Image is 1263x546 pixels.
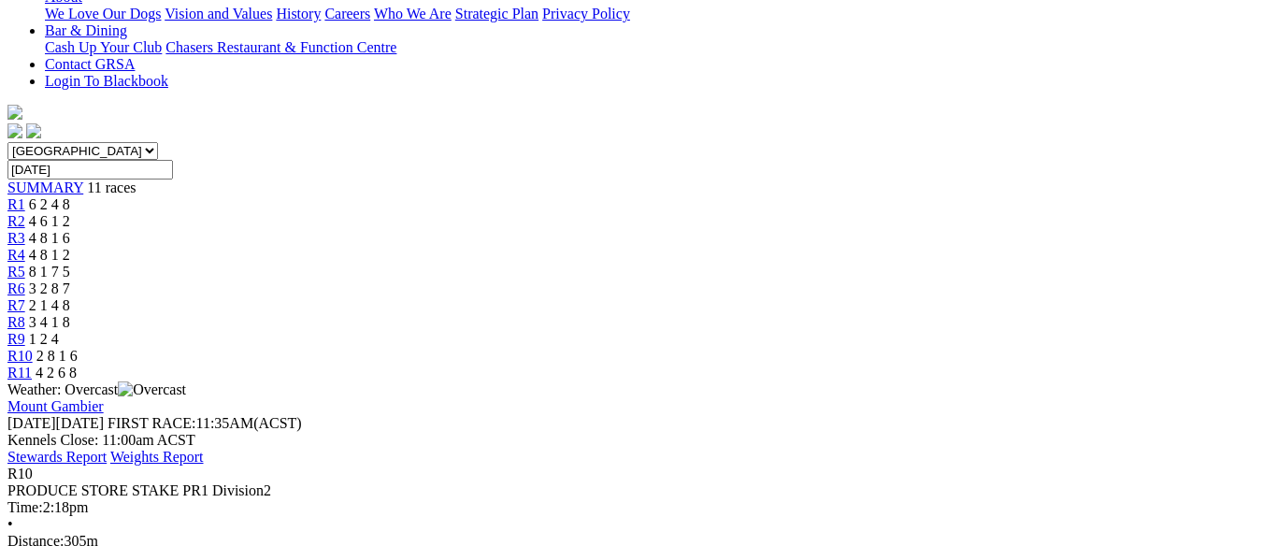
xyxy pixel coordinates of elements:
span: 11 races [87,180,136,195]
a: SUMMARY [7,180,83,195]
a: Login To Blackbook [45,73,168,89]
span: 4 8 1 2 [29,247,70,263]
a: R11 [7,365,32,381]
span: 4 6 1 2 [29,213,70,229]
img: twitter.svg [26,123,41,138]
a: R1 [7,196,25,212]
span: 4 2 6 8 [36,365,77,381]
span: 6 2 4 8 [29,196,70,212]
span: 11:35AM(ACST) [108,415,302,431]
span: Weather: Overcast [7,381,186,397]
a: R8 [7,314,25,330]
a: R9 [7,331,25,347]
div: 2:18pm [7,499,1256,516]
a: R10 [7,348,33,364]
span: [DATE] [7,415,104,431]
span: R10 [7,466,33,481]
div: About [45,6,1256,22]
a: R5 [7,264,25,280]
span: 3 2 8 7 [29,280,70,296]
a: R6 [7,280,25,296]
a: Mount Gambier [7,398,104,414]
span: 1 2 4 [29,331,59,347]
span: [DATE] [7,415,56,431]
a: R4 [7,247,25,263]
div: Bar & Dining [45,39,1256,56]
a: Contact GRSA [45,56,135,72]
a: Who We Are [374,6,452,22]
a: Careers [324,6,370,22]
a: Strategic Plan [455,6,538,22]
span: 2 8 1 6 [36,348,78,364]
a: Bar & Dining [45,22,127,38]
a: Weights Report [110,449,204,465]
a: We Love Our Dogs [45,6,161,22]
a: Stewards Report [7,449,107,465]
span: FIRST RACE: [108,415,195,431]
span: • [7,516,13,532]
span: 8 1 7 5 [29,264,70,280]
span: Time: [7,499,43,515]
img: facebook.svg [7,123,22,138]
span: 2 1 4 8 [29,297,70,313]
div: PRODUCE STORE STAKE PR1 Division2 [7,482,1256,499]
a: Privacy Policy [542,6,630,22]
a: Chasers Restaurant & Function Centre [165,39,396,55]
span: 4 8 1 6 [29,230,70,246]
a: History [276,6,321,22]
img: logo-grsa-white.png [7,105,22,120]
a: R2 [7,213,25,229]
input: Select date [7,160,173,180]
a: R3 [7,230,25,246]
img: Overcast [118,381,186,398]
a: R7 [7,297,25,313]
a: Cash Up Your Club [45,39,162,55]
div: Kennels Close: 11:00am ACST [7,432,1256,449]
span: 3 4 1 8 [29,314,70,330]
a: Vision and Values [165,6,272,22]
